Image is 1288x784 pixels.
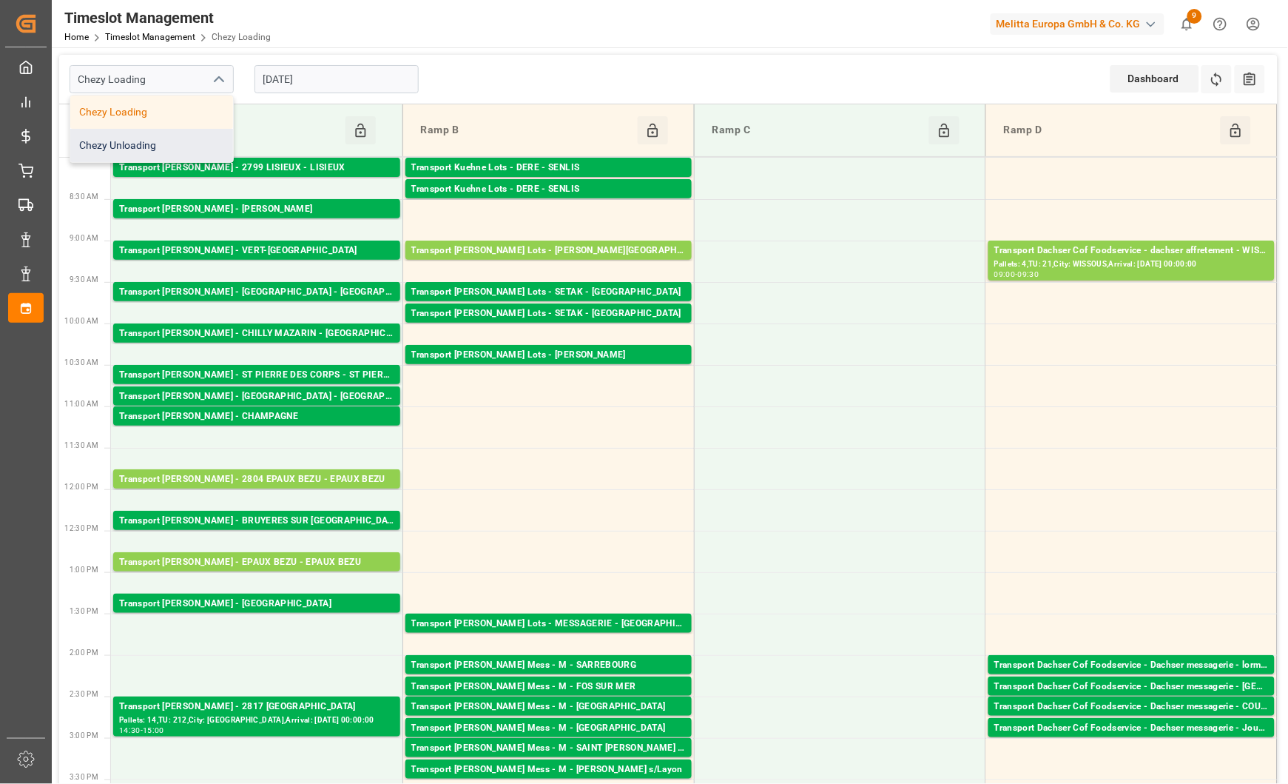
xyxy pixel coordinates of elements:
[994,714,1269,727] div: Pallets: 1,TU: 25,City: COURNON-D'AUVERGNE,Arrival: [DATE] 00:00:00
[411,197,686,210] div: Pallets: 1,TU: 209,City: [GEOGRAPHIC_DATA],Arrival: [DATE] 00:00:00
[411,756,686,768] div: Pallets: 1,TU: 36,City: [GEOGRAPHIC_DATA][PERSON_NAME],Arrival: [DATE] 00:00:00
[123,116,345,144] div: Ramp A
[411,741,686,756] div: Transport [PERSON_NAME] Mess - M - SAINT [PERSON_NAME] FALLAVIER
[119,285,394,300] div: Transport [PERSON_NAME] - [GEOGRAPHIC_DATA] - [GEOGRAPHIC_DATA]
[994,680,1269,694] div: Transport Dachser Cof Foodservice - Dachser messagerie - [GEOGRAPHIC_DATA]
[70,690,98,698] span: 2:30 PM
[64,32,89,42] a: Home
[119,202,394,217] div: Transport [PERSON_NAME] - [PERSON_NAME]
[70,566,98,574] span: 1:00 PM
[994,736,1269,748] div: Pallets: 2,TU: 67,City: Joue Les Tours,Arrival: [DATE] 00:00:00
[119,258,394,271] div: Pallets: 3,TU: 56,City: [GEOGRAPHIC_DATA],Arrival: [DATE] 00:00:00
[70,275,98,284] span: 9:30 AM
[119,161,394,175] div: Transport [PERSON_NAME] - 2799 LISIEUX - LISIEUX
[411,736,686,748] div: Pallets: 1,TU: 32,City: [GEOGRAPHIC_DATA],Arrival: [DATE] 00:00:00
[64,524,98,532] span: 12:30 PM
[119,487,394,500] div: Pallets: 24,TU: 576,City: EPAUX BEZU,Arrival: [DATE] 00:00:00
[411,700,686,714] div: Transport [PERSON_NAME] Mess - M - [GEOGRAPHIC_DATA]
[411,321,686,334] div: Pallets: 6,TU: 205,City: [GEOGRAPHIC_DATA],Arrival: [DATE] 00:00:00
[70,731,98,740] span: 3:00 PM
[70,192,98,201] span: 8:30 AM
[119,514,394,529] div: Transport [PERSON_NAME] - BRUYERES SUR [GEOGRAPHIC_DATA] SUR [GEOGRAPHIC_DATA]
[991,13,1164,35] div: Melitta Europa GmbH & Co. KG
[707,116,929,144] div: Ramp C
[411,658,686,673] div: Transport [PERSON_NAME] Mess - M - SARREBOURG
[411,258,686,271] div: Pallets: ,TU: 80,City: [GEOGRAPHIC_DATA],Arrival: [DATE] 00:00:00
[64,441,98,449] span: 11:30 AM
[411,363,686,375] div: Pallets: 7,TU: 144,City: CARQUEFOU,Arrival: [DATE] 00:00:00
[994,258,1269,271] div: Pallets: 4,TU: 21,City: WISSOUS,Arrival: [DATE] 00:00:00
[1187,9,1202,24] span: 9
[998,116,1221,144] div: Ramp D
[119,409,394,424] div: Transport [PERSON_NAME] - CHAMPAGNE
[206,68,229,91] button: close menu
[70,607,98,615] span: 1:30 PM
[64,358,98,366] span: 10:30 AM
[411,673,686,686] div: Pallets: ,TU: 18,City: [GEOGRAPHIC_DATA],Arrival: [DATE] 00:00:00
[119,383,394,395] div: Pallets: ,TU: 594,City: [GEOGRAPHIC_DATA],Arrival: [DATE] 00:00:00
[119,217,394,229] div: Pallets: 2,TU: 246,City: [GEOGRAPHIC_DATA],Arrival: [DATE] 00:00:00
[119,529,394,541] div: Pallets: 2,TU: 487,City: [GEOGRAPHIC_DATA],Arrival: [DATE] 00:00:00
[119,404,394,417] div: Pallets: 3,TU: 462,City: [GEOGRAPHIC_DATA],Arrival: [DATE] 00:00:00
[119,326,394,341] div: Transport [PERSON_NAME] - CHILLY MAZARIN - [GEOGRAPHIC_DATA][PERSON_NAME]
[411,631,686,644] div: Pallets: ,TU: 66,City: [GEOGRAPHIC_DATA][PERSON_NAME],Arrival: [DATE] 00:00:00
[119,244,394,258] div: Transport [PERSON_NAME] - VERT-[GEOGRAPHIC_DATA]
[411,680,686,694] div: Transport [PERSON_NAME] Mess - M - FOS SUR MER
[411,714,686,727] div: Pallets: 1,TU: 63,City: [GEOGRAPHIC_DATA],Arrival: [DATE] 00:00:00
[64,317,98,325] span: 10:00 AM
[411,182,686,197] div: Transport Kuehne Lots - DERE - SENLIS
[411,244,686,258] div: Transport [PERSON_NAME] Lots - [PERSON_NAME][GEOGRAPHIC_DATA]
[119,727,141,734] div: 14:30
[1170,7,1204,41] button: show 9 new notifications
[994,271,1016,278] div: 09:00
[119,424,394,437] div: Pallets: 6,TU: 312,City: [GEOGRAPHIC_DATA],Arrival: [DATE] 00:00:00
[70,773,98,781] span: 3:30 PM
[119,175,394,188] div: Pallets: ,TU: 481,City: [GEOGRAPHIC_DATA],Arrival: [DATE] 00:00:00
[411,348,686,363] div: Transport [PERSON_NAME] Lots - [PERSON_NAME]
[119,389,394,404] div: Transport [PERSON_NAME] - [GEOGRAPHIC_DATA] - [GEOGRAPHIC_DATA]
[411,694,686,707] div: Pallets: ,TU: 47,City: [GEOGRAPHIC_DATA],Arrival: [DATE] 00:00:00
[70,96,233,129] div: Chezy Loading
[119,714,394,727] div: Pallets: 14,TU: 212,City: [GEOGRAPHIC_DATA],Arrival: [DATE] 00:00:00
[411,306,686,321] div: Transport [PERSON_NAME] Lots - SETAK - [GEOGRAPHIC_DATA]
[411,617,686,631] div: Transport [PERSON_NAME] Lots - MESSAGERIE - [GEOGRAPHIC_DATA][PERSON_NAME]
[119,612,394,624] div: Pallets: 16,TU: 1588,City: [GEOGRAPHIC_DATA],Arrival: [DATE] 00:00:00
[141,727,143,734] div: -
[64,7,271,29] div: Timeslot Management
[994,721,1269,736] div: Transport Dachser Cof Foodservice - Dachser messagerie - Joue Les Tours
[411,721,686,736] div: Transport [PERSON_NAME] Mess - M - [GEOGRAPHIC_DATA]
[994,700,1269,714] div: Transport Dachser Cof Foodservice - Dachser messagerie - COURNON-D'AUVERGNE
[411,300,686,312] div: Pallets: 13,TU: 210,City: [GEOGRAPHIC_DATA],Arrival: [DATE] 00:00:00
[119,368,394,383] div: Transport [PERSON_NAME] - ST PIERRE DES CORPS - ST PIERRE DES CORPS
[64,400,98,408] span: 11:00 AM
[119,555,394,570] div: Transport [PERSON_NAME] - EPAUX BEZU - EPAUX BEZU
[411,161,686,175] div: Transport Kuehne Lots - DERE - SENLIS
[994,673,1269,686] div: Pallets: 3,TU: 5,City: [GEOGRAPHIC_DATA],Arrival: [DATE] 00:00:00
[119,570,394,583] div: Pallets: 10,TU: 564,City: EPAUX BEZU,Arrival: [DATE] 00:00:00
[105,32,195,42] a: Timeslot Management
[70,234,98,242] span: 9:00 AM
[411,285,686,300] div: Transport [PERSON_NAME] Lots - SETAK - [GEOGRAPHIC_DATA]
[70,65,234,93] input: Type to search/select
[143,727,164,734] div: 15:00
[991,10,1170,38] button: Melitta Europa GmbH & Co. KG
[411,175,686,188] div: Pallets: 3,TU: 100,City: [GEOGRAPHIC_DATA],Arrival: [DATE] 00:00:00
[1016,271,1018,278] div: -
[1204,7,1237,41] button: Help Center
[119,341,394,354] div: Pallets: 3,TU: 96,City: [GEOGRAPHIC_DATA],Arrival: [DATE] 00:00:00
[415,116,638,144] div: Ramp B
[1110,65,1199,93] div: Dashboard
[119,300,394,312] div: Pallets: 11,TU: 616,City: [GEOGRAPHIC_DATA],Arrival: [DATE] 00:00:00
[994,244,1269,258] div: Transport Dachser Cof Foodservice - dachser affretement - WISSOUS
[119,700,394,714] div: Transport [PERSON_NAME] - 2817 [GEOGRAPHIC_DATA]
[70,649,98,657] span: 2:00 PM
[994,658,1269,673] div: Transport Dachser Cof Foodservice - Dachser messagerie - lormaison
[1018,271,1039,278] div: 09:30
[119,597,394,612] div: Transport [PERSON_NAME] - [GEOGRAPHIC_DATA]
[411,763,686,777] div: Transport [PERSON_NAME] Mess - M - [PERSON_NAME] s/Layon
[70,129,233,162] div: Chezy Unloading
[119,472,394,487] div: Transport [PERSON_NAME] - 2804 EPAUX BEZU - EPAUX BEZU
[64,483,98,491] span: 12:00 PM
[994,694,1269,707] div: Pallets: 1,TU: 12,City: [GEOGRAPHIC_DATA],Arrival: [DATE] 00:00:00
[254,65,419,93] input: DD-MM-YYYY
